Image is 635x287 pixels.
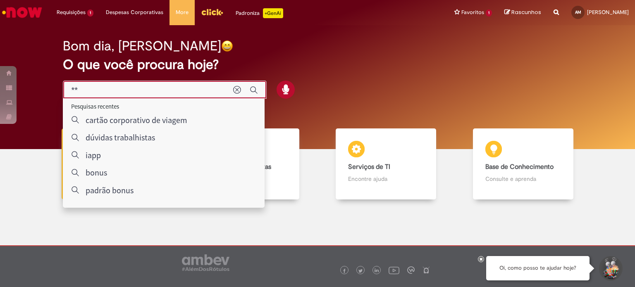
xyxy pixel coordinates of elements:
[407,266,415,274] img: logo_footer_workplace.png
[263,8,283,18] p: +GenAi
[375,268,379,273] img: logo_footer_linkedin.png
[389,265,399,275] img: logo_footer_youtube.png
[485,163,554,171] b: Base de Conhecimento
[63,39,221,53] h2: Bom dia, [PERSON_NAME]
[423,266,430,274] img: logo_footer_naosei.png
[348,175,424,183] p: Encontre ajuda
[211,163,271,171] b: Catálogo de Ofertas
[486,256,590,280] div: Oi, como posso te ajudar hoje?
[455,128,592,200] a: Base de Conhecimento Consulte e aprenda
[587,9,629,16] span: [PERSON_NAME]
[461,8,484,17] span: Favoritos
[342,269,346,273] img: logo_footer_facebook.png
[57,8,86,17] span: Requisições
[317,128,455,200] a: Serviços de TI Encontre ajuda
[63,57,573,72] h2: O que você procura hoje?
[221,40,233,52] img: happy-face.png
[598,256,623,281] button: Iniciar Conversa de Suporte
[575,9,581,15] span: AM
[236,8,283,18] div: Padroniza
[511,8,541,16] span: Rascunhos
[485,175,561,183] p: Consulte e aprenda
[486,9,492,17] span: 1
[201,6,223,18] img: click_logo_yellow_360x200.png
[176,8,189,17] span: More
[348,163,390,171] b: Serviços de TI
[106,8,163,17] span: Despesas Corporativas
[182,254,229,271] img: logo_footer_ambev_rotulo_gray.png
[43,128,181,200] a: Tirar dúvidas Tirar dúvidas com Lupi Assist e Gen Ai
[358,269,363,273] img: logo_footer_twitter.png
[87,9,93,17] span: 1
[1,4,43,21] img: ServiceNow
[504,9,541,17] a: Rascunhos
